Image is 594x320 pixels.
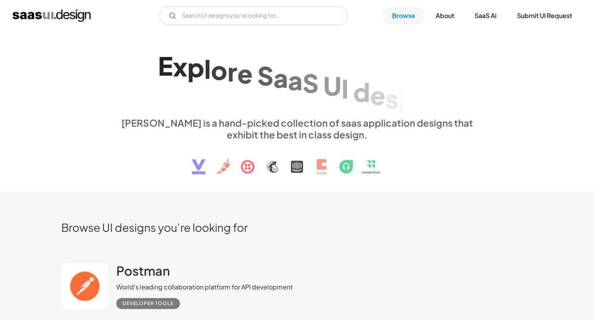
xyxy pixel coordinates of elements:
div: i [398,87,405,118]
div: x [173,51,187,82]
a: home [13,9,91,22]
div: [PERSON_NAME] is a hand-picked collection of saas application designs that exhibit the best in cl... [116,117,478,140]
img: text, icon, saas logo [178,140,416,181]
a: About [426,7,464,24]
div: o [211,55,227,85]
a: Browse [383,7,425,24]
div: l [204,53,211,84]
div: Developer tools [123,299,174,308]
form: Email Form [159,6,348,25]
div: r [227,56,237,87]
div: a [288,65,302,95]
div: d [353,76,370,107]
h2: Postman [116,263,170,278]
div: e [370,80,385,110]
div: S [302,67,319,98]
div: S [257,60,273,91]
div: World's leading collaboration platform for API development [116,282,293,292]
div: s [385,84,398,114]
h2: Browse UI designs you’re looking for [61,220,533,234]
input: Search UI designs you're looking for... [159,6,348,25]
div: U [323,71,341,101]
div: e [237,58,253,89]
h1: Explore SaaS UI design patterns & interactions. [116,49,478,109]
div: E [158,50,173,80]
div: p [187,52,204,82]
a: SaaS Ai [465,7,506,24]
div: a [273,63,288,93]
a: Postman [116,263,170,282]
a: Submit UI Request [508,7,581,24]
div: I [341,73,348,104]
